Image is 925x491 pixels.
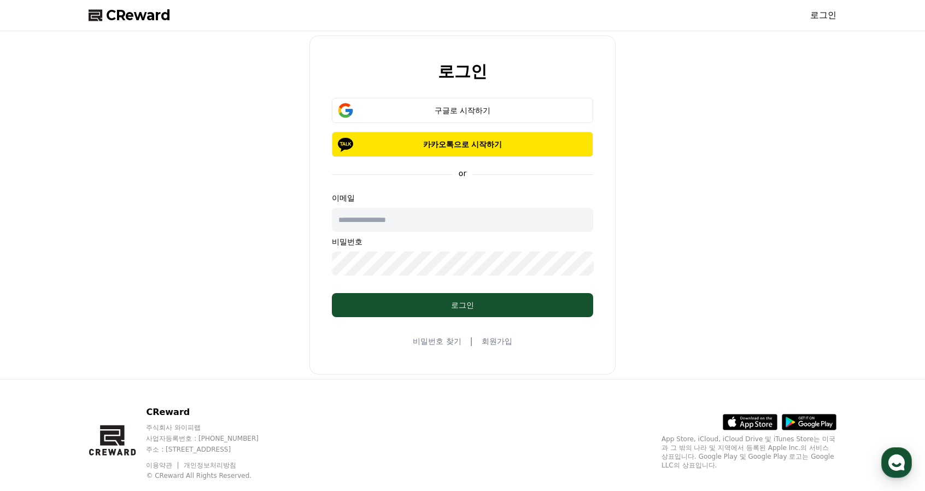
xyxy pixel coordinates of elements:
[661,435,836,470] p: App Store, iCloud, iCloud Drive 및 iTunes Store는 미국과 그 밖의 나라 및 지역에서 등록된 Apple Inc.의 서비스 상표입니다. Goo...
[146,461,180,469] a: 이용약관
[482,336,512,347] a: 회원가입
[169,363,182,372] span: 설정
[146,445,279,454] p: 주소 : [STREET_ADDRESS]
[332,132,593,157] button: 카카오톡으로 시작하기
[3,347,72,374] a: 홈
[413,336,461,347] a: 비밀번호 찾기
[72,347,141,374] a: 대화
[146,471,279,480] p: © CReward All Rights Reserved.
[184,461,236,469] a: 개인정보처리방침
[348,105,577,116] div: 구글로 시작하기
[470,335,473,348] span: |
[810,9,836,22] a: 로그인
[452,168,473,179] p: or
[141,347,210,374] a: 설정
[354,300,571,311] div: 로그인
[100,364,113,372] span: 대화
[106,7,171,24] span: CReward
[332,236,593,247] p: 비밀번호
[89,7,171,24] a: CReward
[34,363,41,372] span: 홈
[146,406,279,419] p: CReward
[146,423,279,432] p: 주식회사 와이피랩
[438,62,487,80] h2: 로그인
[146,434,279,443] p: 사업자등록번호 : [PHONE_NUMBER]
[332,98,593,123] button: 구글로 시작하기
[332,192,593,203] p: 이메일
[332,293,593,317] button: 로그인
[348,139,577,150] p: 카카오톡으로 시작하기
